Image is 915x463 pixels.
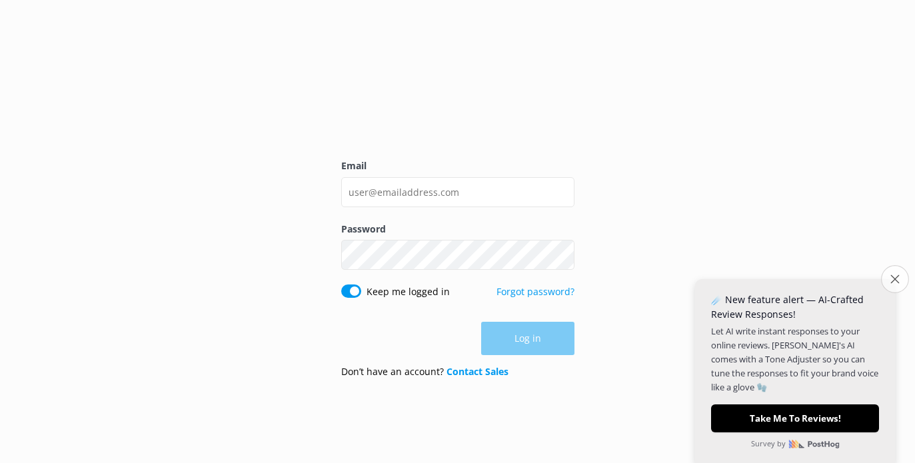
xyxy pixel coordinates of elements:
[341,177,574,207] input: user@emailaddress.com
[341,364,508,379] p: Don’t have an account?
[341,222,574,236] label: Password
[548,242,574,268] button: Show password
[341,159,574,173] label: Email
[367,284,450,299] label: Keep me logged in
[447,365,508,378] a: Contact Sales
[496,285,574,298] a: Forgot password?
